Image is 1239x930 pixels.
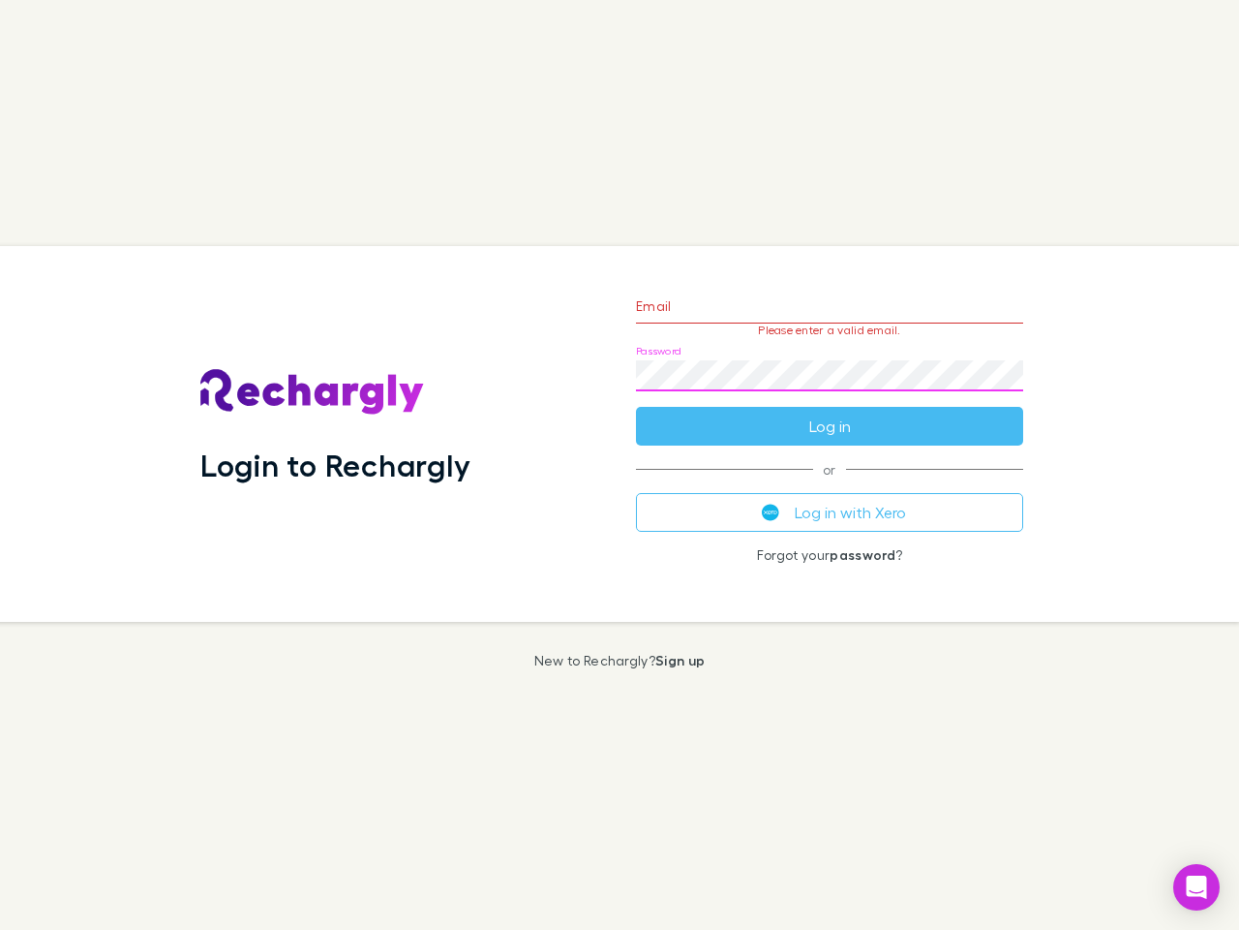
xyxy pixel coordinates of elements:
[636,469,1023,470] span: or
[636,493,1023,532] button: Log in with Xero
[534,653,706,668] p: New to Rechargly?
[636,324,1023,337] p: Please enter a valid email.
[762,504,779,521] img: Xero's logo
[636,344,681,358] label: Password
[200,369,425,416] img: Rechargly's Logo
[830,546,895,563] a: password
[1173,864,1220,911] div: Open Intercom Messenger
[200,447,470,483] h1: Login to Rechargly
[655,652,705,668] a: Sign up
[636,547,1023,563] p: Forgot your ?
[636,407,1023,446] button: Log in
